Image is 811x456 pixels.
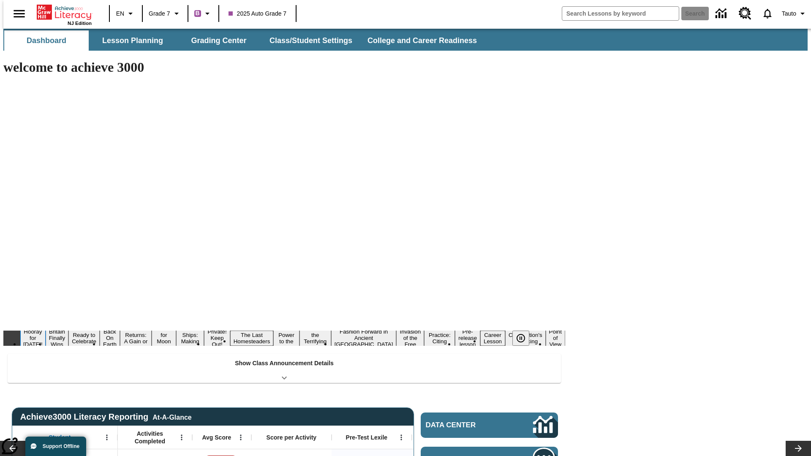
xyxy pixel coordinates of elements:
[68,324,100,352] button: Slide 3 Get Ready to Celebrate Juneteenth!
[177,30,261,51] button: Grading Center
[426,421,505,429] span: Data Center
[116,9,124,18] span: EN
[480,331,505,346] button: Slide 16 Career Lesson
[175,431,188,444] button: Open Menu
[20,328,46,348] button: Slide 1 Hooray for Constitution Day!
[90,30,175,51] button: Lesson Planning
[112,6,139,21] button: Language: EN, Select a language
[120,324,152,352] button: Slide 5 Free Returns: A Gain or a Drain?
[3,7,123,14] body: Maximum 600 characters Press Escape to exit toolbar Press Alt + F10 to reach toolbar
[152,412,191,421] div: At-A-Glance
[46,327,69,349] button: Slide 2 Britain Finally Wins
[20,412,192,422] span: Achieve3000 Literacy Reporting
[512,331,538,346] div: Pause
[152,324,176,352] button: Slide 6 Time for Moon Rules?
[396,321,424,355] button: Slide 13 The Invasion of the Free CD
[512,331,529,346] button: Pause
[346,434,388,441] span: Pre-Test Lexile
[122,430,178,445] span: Activities Completed
[43,443,79,449] span: Support Offline
[176,324,204,352] button: Slide 7 Cruise Ships: Making Waves
[782,9,796,18] span: Tauto
[505,324,546,352] button: Slide 17 The Constitution's Balancing Act
[3,60,565,75] h1: welcome to achieve 3000
[230,331,274,346] button: Slide 9 The Last Homesteaders
[331,327,397,349] button: Slide 12 Fashion Forward in Ancient Rome
[562,7,679,20] input: search field
[3,30,484,51] div: SubNavbar
[7,1,32,26] button: Open side menu
[235,359,334,368] p: Show Class Announcement Details
[8,354,561,383] div: Show Class Announcement Details
[229,9,287,18] span: 2025 Auto Grade 7
[263,30,359,51] button: Class/Student Settings
[786,441,811,456] button: Lesson carousel, Next
[710,2,734,25] a: Data Center
[424,324,455,352] button: Slide 14 Mixed Practice: Citing Evidence
[100,327,120,349] button: Slide 4 Back On Earth
[734,2,757,25] a: Resource Center, Will open in new tab
[49,434,71,441] span: Student
[25,437,86,456] button: Support Offline
[3,29,808,51] div: SubNavbar
[37,4,92,21] a: Home
[149,9,170,18] span: Grade 7
[101,431,113,444] button: Open Menu
[145,6,185,21] button: Grade: Grade 7, Select a grade
[68,21,92,26] span: NJ Edition
[204,327,230,349] button: Slide 8 Private! Keep Out!
[395,431,408,444] button: Open Menu
[778,6,811,21] button: Profile/Settings
[421,413,558,438] a: Data Center
[191,6,216,21] button: Boost Class color is purple. Change class color
[202,434,231,441] span: Avg Score
[546,327,565,349] button: Slide 18 Point of View
[234,431,247,444] button: Open Menu
[196,8,200,19] span: B
[361,30,484,51] button: College and Career Readiness
[273,324,299,352] button: Slide 10 Solar Power to the People
[455,327,480,349] button: Slide 15 Pre-release lesson
[37,3,92,26] div: Home
[757,3,778,24] a: Notifications
[267,434,317,441] span: Score per Activity
[299,324,331,352] button: Slide 11 Attack of the Terrifying Tomatoes
[4,30,89,51] button: Dashboard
